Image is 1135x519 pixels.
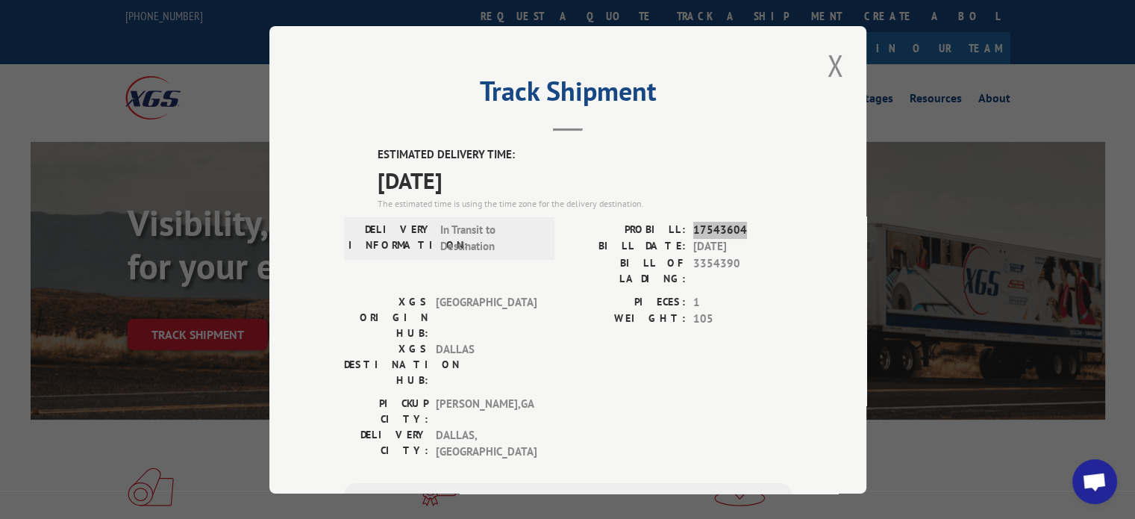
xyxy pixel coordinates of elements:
label: XGS DESTINATION HUB: [344,341,428,388]
label: BILL DATE: [568,238,686,255]
a: Open chat [1072,459,1117,504]
label: DELIVERY CITY: [344,426,428,460]
span: 17543604 [693,221,792,238]
div: The estimated time is using the time zone for the delivery destination. [378,196,792,210]
span: 1 [693,293,792,311]
span: [PERSON_NAME] , GA [436,395,537,426]
label: DELIVERY INFORMATION: [348,221,433,255]
h2: Track Shipment [344,81,792,109]
label: XGS ORIGIN HUB: [344,293,428,341]
span: 3354390 [693,255,792,286]
span: [DATE] [693,238,792,255]
label: BILL OF LADING: [568,255,686,286]
label: PICKUP CITY: [344,395,428,426]
span: [GEOGRAPHIC_DATA] [436,293,537,341]
span: DALLAS [436,341,537,388]
label: PIECES: [568,293,686,311]
label: WEIGHT: [568,311,686,328]
label: ESTIMATED DELIVERY TIME: [378,146,792,164]
span: DALLAS , [GEOGRAPHIC_DATA] [436,426,537,460]
label: PROBILL: [568,221,686,238]
span: [DATE] [378,163,792,196]
span: In Transit to Destination [440,221,541,255]
span: 105 [693,311,792,328]
button: Close modal [822,45,848,86]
